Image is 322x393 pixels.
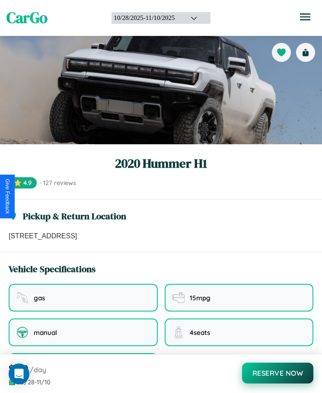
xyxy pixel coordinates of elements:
[9,231,313,241] p: [STREET_ADDRESS]
[34,294,45,302] span: gas
[6,7,48,28] span: CarGo
[190,328,210,337] span: 4 seats
[9,364,29,384] div: Open Intercom Messenger
[114,14,180,22] div: 10 / 28 / 2025 - 11 / 10 / 2025
[18,378,51,386] span: 10 / 28 - 11 / 10
[40,179,76,187] span: · 127 reviews
[9,263,96,275] h3: Vehicle Specifications
[172,326,185,338] img: seating
[172,292,185,304] img: fuel efficiency
[9,155,313,172] h1: 2020 Hummer H1
[9,177,37,188] span: ⭐ 4.9
[30,365,46,374] span: /day
[190,294,210,302] span: 15 mpg
[16,292,29,304] img: fuel type
[242,363,314,383] button: Reserve Now
[34,328,57,337] span: manual
[9,361,28,376] span: $ 100
[23,210,126,222] h3: Pickup & Return Location
[4,179,10,214] div: Give Feedback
